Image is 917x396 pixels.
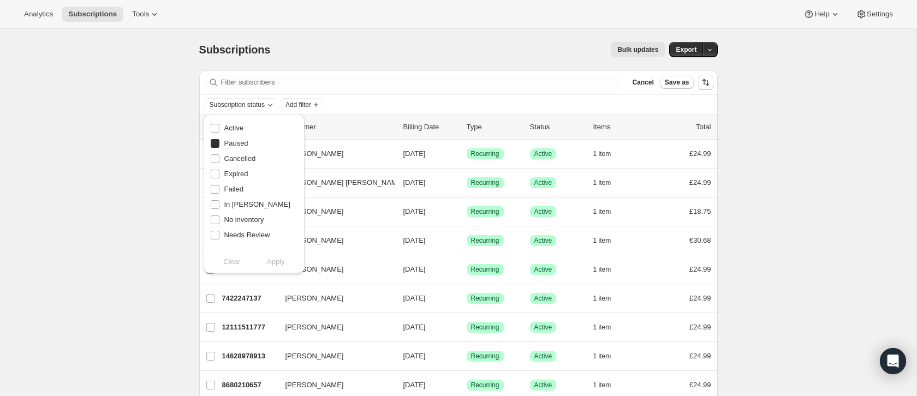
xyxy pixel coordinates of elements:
[534,236,552,245] span: Active
[224,139,248,147] span: Paused
[279,145,388,163] button: [PERSON_NAME]
[534,352,552,361] span: Active
[689,149,711,158] span: £24.99
[593,207,611,216] span: 1 item
[593,204,623,219] button: 1 item
[210,100,265,109] span: Subscription status
[285,206,344,217] span: [PERSON_NAME]
[689,236,711,244] span: €30.68
[689,178,711,187] span: £24.99
[471,265,499,274] span: Recurring
[285,351,344,362] span: [PERSON_NAME]
[62,7,123,22] button: Subscriptions
[222,380,277,391] p: 8680210657
[471,323,499,332] span: Recurring
[132,10,149,19] span: Tools
[632,78,653,87] span: Cancel
[689,294,711,302] span: £24.99
[534,265,552,274] span: Active
[534,178,552,187] span: Active
[534,207,552,216] span: Active
[285,235,344,246] span: [PERSON_NAME]
[617,45,658,54] span: Bulk updates
[403,381,426,389] span: [DATE]
[126,7,166,22] button: Tools
[403,236,426,244] span: [DATE]
[611,42,665,57] button: Bulk updates
[17,7,59,22] button: Analytics
[797,7,847,22] button: Help
[534,323,552,332] span: Active
[285,322,344,333] span: [PERSON_NAME]
[403,207,426,215] span: [DATE]
[593,323,611,332] span: 1 item
[222,377,711,393] div: 8680210657[PERSON_NAME][DATE]SuccessRecurringSuccessActive1 item£24.99
[471,149,499,158] span: Recurring
[222,122,711,133] div: IDCustomerBilling DateTypeStatusItemsTotal
[224,215,264,224] span: No inventory
[593,178,611,187] span: 1 item
[222,349,711,364] div: 14628978913[PERSON_NAME][DATE]SuccessRecurringSuccessActive1 item£24.99
[867,10,893,19] span: Settings
[403,149,426,158] span: [DATE]
[689,381,711,389] span: £24.99
[593,320,623,335] button: 1 item
[467,122,521,133] div: Type
[471,236,499,245] span: Recurring
[224,231,270,239] span: Needs Review
[593,291,623,306] button: 1 item
[593,265,611,274] span: 1 item
[593,294,611,303] span: 1 item
[222,322,277,333] p: 12111511777
[285,264,344,275] span: [PERSON_NAME]
[593,175,623,190] button: 1 item
[676,45,696,54] span: Export
[593,122,648,133] div: Items
[24,10,53,19] span: Analytics
[279,261,388,278] button: [PERSON_NAME]
[279,319,388,336] button: [PERSON_NAME]
[471,352,499,361] span: Recurring
[403,323,426,331] span: [DATE]
[224,185,243,193] span: Failed
[669,42,703,57] button: Export
[285,177,404,188] span: [PERSON_NAME] [PERSON_NAME]
[403,265,426,273] span: [DATE]
[593,349,623,364] button: 1 item
[68,10,117,19] span: Subscriptions
[593,381,611,389] span: 1 item
[849,7,900,22] button: Settings
[880,348,906,374] div: Open Intercom Messenger
[222,291,711,306] div: 7422247137[PERSON_NAME][DATE]SuccessRecurringSuccessActive1 item£24.99
[403,178,426,187] span: [DATE]
[593,233,623,248] button: 1 item
[285,122,395,133] p: Customer
[814,10,829,19] span: Help
[279,203,388,220] button: [PERSON_NAME]
[530,122,585,133] p: Status
[285,148,344,159] span: [PERSON_NAME]
[199,44,271,56] span: Subscriptions
[279,232,388,249] button: [PERSON_NAME]
[689,265,711,273] span: £24.99
[403,294,426,302] span: [DATE]
[593,149,611,158] span: 1 item
[534,294,552,303] span: Active
[222,146,711,161] div: 8647377121[PERSON_NAME][DATE]SuccessRecurringSuccessActive1 item£24.99
[471,381,499,389] span: Recurring
[222,293,277,304] p: 7422247137
[204,99,278,111] button: Subscription status
[471,294,499,303] span: Recurring
[689,207,711,215] span: £18.75
[279,174,388,191] button: [PERSON_NAME] [PERSON_NAME]
[222,351,277,362] p: 14628978913
[222,320,711,335] div: 12111511777[PERSON_NAME][DATE]SuccessRecurringSuccessActive1 item£24.99
[534,381,552,389] span: Active
[534,149,552,158] span: Active
[221,75,622,90] input: Filter subscribers
[471,207,499,216] span: Recurring
[698,75,713,90] button: Sort the results
[224,170,248,178] span: Expired
[593,236,611,245] span: 1 item
[285,380,344,391] span: [PERSON_NAME]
